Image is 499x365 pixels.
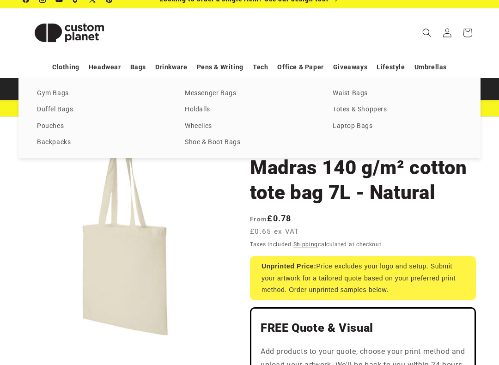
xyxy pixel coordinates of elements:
[37,120,166,133] a: Pouches
[261,321,465,335] h2: FREE Quote & Visual
[89,59,121,75] a: Headwear
[417,23,437,43] summary: Search
[333,87,462,100] a: Waist Bags
[250,256,476,300] div: Price excludes your logo and setup. Submit your artwork for a tailored quote based on your prefer...
[37,103,166,116] a: Duffel Bags
[23,134,227,337] media-gallery: Gallery Viewer
[185,136,314,149] a: Shoe & Boot Bags
[37,136,166,149] a: Backpacks
[333,120,462,133] a: Laptop Bags
[250,213,292,223] strong: £0.78
[333,103,462,116] a: Totes & Shoppers
[262,262,316,270] strong: Unprinted Price:
[20,8,119,57] a: Custom Planet
[155,59,187,75] a: Drinkware
[293,241,318,248] a: Shipping
[185,87,314,100] a: Messenger Bags
[250,240,476,249] div: Taxes included. calculated at checkout.
[37,87,166,100] a: Gym Bags
[341,265,499,365] iframe: Chat Widget
[23,12,116,54] img: Custom Planet
[377,59,405,75] a: Lifestyle
[253,59,268,75] a: Tech
[250,215,267,223] span: From
[185,120,314,133] a: Wheelies
[333,59,367,75] a: Giveaways
[197,59,243,75] a: Pens & Writing
[185,103,314,116] a: Holdalls
[52,59,79,75] a: Clothing
[250,155,476,205] h1: Madras 140 g/m² cotton tote bag 7L - Natural
[250,226,299,237] span: £0.65 ex VAT
[414,59,447,75] a: Umbrellas
[130,59,146,75] a: Bags
[277,59,323,75] a: Office & Paper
